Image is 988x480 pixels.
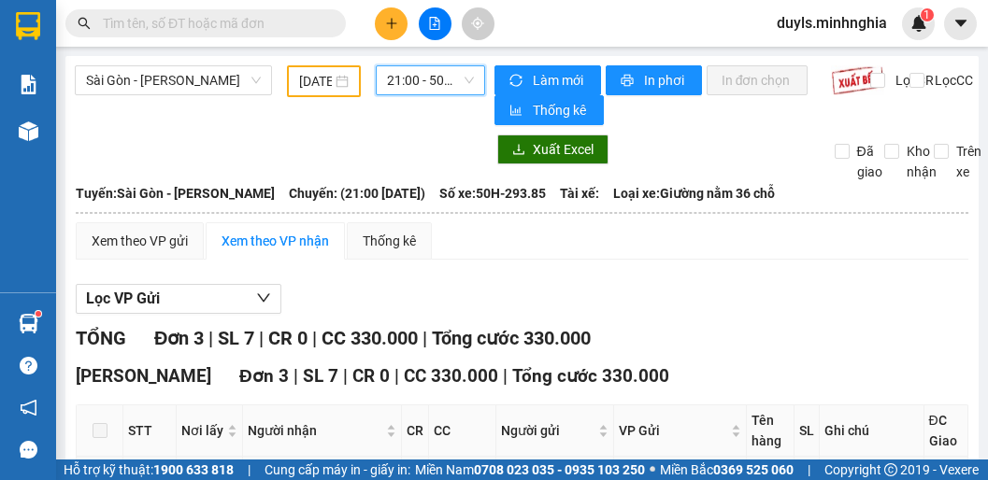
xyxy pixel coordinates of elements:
strong: 0369 525 060 [713,462,794,477]
sup: 1 [921,8,934,21]
span: | [208,327,213,349]
button: printerIn phơi [606,65,702,95]
span: Số xe: 50H-293.85 [439,183,546,204]
span: Loại xe: Giường nằm 36 chỗ [613,183,775,204]
span: Cung cấp máy in - giấy in: [265,459,410,480]
img: 9k= [831,65,884,95]
span: Thống kê [533,100,589,120]
span: SL 7 [218,327,254,349]
span: Kho nhận [899,141,944,182]
input: Tìm tên, số ĐT hoặc mã đơn [103,13,323,34]
span: | [503,365,508,387]
span: Sài Gòn - Phan Rí [86,66,261,94]
b: Tuyến: Sài Gòn - [PERSON_NAME] [76,186,275,201]
span: | [808,459,810,480]
span: duyls.minhnghia [762,11,902,35]
span: CC 330.000 [322,327,418,349]
span: Lọc VP Gửi [86,287,160,310]
span: | [394,365,399,387]
th: STT [123,405,177,457]
span: In phơi [644,70,687,91]
span: Lọc CR [888,70,937,91]
span: Nơi lấy [181,420,223,441]
span: Lọc CC [927,70,976,91]
span: 1 [924,8,930,21]
span: TỔNG [76,327,126,349]
span: notification [20,399,37,416]
button: Lọc VP Gửi [76,284,281,314]
img: solution-icon [19,75,38,94]
span: printer [621,74,637,89]
strong: 0708 023 035 - 0935 103 250 [474,462,645,477]
span: Xuất Excel [533,139,594,160]
span: bar-chart [509,104,525,119]
span: file-add [428,17,441,30]
span: plus [385,17,398,30]
span: [PERSON_NAME] [76,365,211,387]
div: Thống kê [363,231,416,251]
th: CR [402,405,429,457]
span: CR 0 [268,327,308,349]
img: warehouse-icon [19,314,38,333]
span: caret-down [952,15,969,32]
button: bar-chartThống kê [494,95,604,125]
span: Miền Bắc [660,459,794,480]
span: | [259,327,264,349]
th: ĐC Giao [924,405,968,457]
th: Tên hàng [747,405,795,457]
sup: 1 [36,311,41,317]
span: search [78,17,91,30]
span: CR 0 [352,365,390,387]
img: icon-new-feature [910,15,927,32]
span: Miền Nam [415,459,645,480]
span: | [343,365,348,387]
strong: 1900 633 818 [153,462,234,477]
span: | [422,327,427,349]
span: Tài xế: [560,183,599,204]
span: CC 330.000 [404,365,498,387]
span: download [512,143,525,158]
span: message [20,441,37,459]
img: warehouse-icon [19,121,38,141]
span: Đơn 3 [154,327,204,349]
span: VP Gửi [619,420,727,441]
div: Xem theo VP nhận [222,231,329,251]
span: question-circle [20,357,37,374]
span: ⚪️ [650,466,655,473]
span: | [248,459,251,480]
img: logo-vxr [16,12,40,40]
button: downloadXuất Excel [497,134,609,164]
button: In đơn chọn [707,65,809,95]
span: Đơn 3 [239,365,289,387]
span: Làm mới [533,70,586,91]
span: sync [509,74,525,89]
span: Người nhận [248,420,382,441]
span: | [294,365,298,387]
button: caret-down [944,7,977,40]
th: CC [429,405,496,457]
th: Ghi chú [820,405,924,457]
span: 21:00 - 50H-293.85 [387,66,474,94]
span: Hỗ trợ kỹ thuật: [64,459,234,480]
button: syncLàm mới [494,65,601,95]
span: down [256,290,271,305]
div: Xem theo VP gửi [92,231,188,251]
input: 13/10/2025 [299,71,332,92]
button: file-add [419,7,451,40]
span: Tổng cước 330.000 [512,365,669,387]
th: SL [795,405,820,457]
span: Tổng cước 330.000 [432,327,591,349]
span: Người gửi [501,420,594,441]
span: Đã giao [850,141,890,182]
span: Chuyến: (21:00 [DATE]) [289,183,425,204]
span: SL 7 [303,365,338,387]
span: aim [471,17,484,30]
span: | [312,327,317,349]
span: copyright [884,463,897,476]
button: plus [375,7,408,40]
button: aim [462,7,494,40]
